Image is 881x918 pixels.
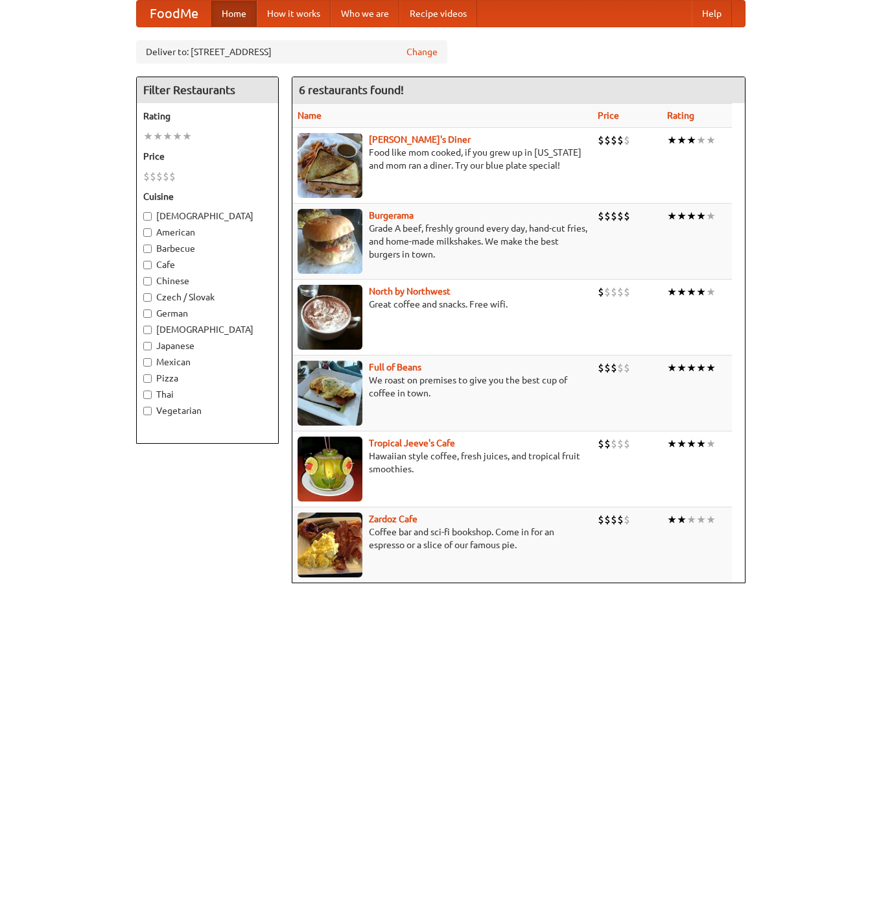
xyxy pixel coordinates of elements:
[153,129,163,143] li: ★
[143,245,152,253] input: Barbecue
[143,261,152,269] input: Cafe
[677,285,687,299] li: ★
[706,437,716,451] li: ★
[143,169,150,184] li: $
[211,1,257,27] a: Home
[617,209,624,223] li: $
[617,437,624,451] li: $
[143,339,272,352] label: Japanese
[143,356,272,368] label: Mexican
[617,361,624,375] li: $
[143,228,152,237] input: American
[143,226,272,239] label: American
[687,513,696,527] li: ★
[369,210,414,221] b: Burgerama
[617,285,624,299] li: $
[143,358,152,367] input: Mexican
[667,133,677,147] li: ★
[137,1,211,27] a: FoodMe
[298,374,587,400] p: We roast on premises to give you the best cup of coffee in town.
[143,326,152,334] input: [DEMOGRAPHIC_DATA]
[143,309,152,318] input: German
[169,169,176,184] li: $
[143,374,152,383] input: Pizza
[677,209,687,223] li: ★
[598,110,619,121] a: Price
[257,1,331,27] a: How it works
[624,361,630,375] li: $
[369,286,451,296] b: North by Northwest
[369,438,455,448] a: Tropical Jeeve's Cafe
[611,209,617,223] li: $
[696,285,706,299] li: ★
[299,84,404,96] ng-pluralize: 6 restaurants found!
[598,361,604,375] li: $
[369,362,421,372] b: Full of Beans
[598,513,604,527] li: $
[611,361,617,375] li: $
[677,513,687,527] li: ★
[617,133,624,147] li: $
[706,361,716,375] li: ★
[706,513,716,527] li: ★
[143,342,152,350] input: Japanese
[617,513,624,527] li: $
[298,361,362,426] img: beans.jpg
[687,361,696,375] li: ★
[143,307,272,320] label: German
[143,372,272,385] label: Pizza
[298,513,362,577] img: zardoz.jpg
[182,129,192,143] li: ★
[692,1,732,27] a: Help
[143,277,152,285] input: Chinese
[298,450,587,476] p: Hawaiian style coffee, fresh juices, and tropical fruit smoothies.
[298,133,362,198] img: sallys.jpg
[156,169,163,184] li: $
[696,133,706,147] li: ★
[369,134,471,145] a: [PERSON_NAME]'s Diner
[696,209,706,223] li: ★
[687,285,696,299] li: ★
[706,133,716,147] li: ★
[298,110,322,121] a: Name
[677,133,687,147] li: ★
[598,285,604,299] li: $
[143,242,272,255] label: Barbecue
[143,110,272,123] h5: Rating
[696,513,706,527] li: ★
[604,361,611,375] li: $
[624,133,630,147] li: $
[369,514,417,524] a: Zardoz Cafe
[706,209,716,223] li: ★
[604,437,611,451] li: $
[611,437,617,451] li: $
[298,285,362,350] img: north.jpg
[143,407,152,415] input: Vegetarian
[143,293,152,302] input: Czech / Slovak
[150,169,156,184] li: $
[687,133,696,147] li: ★
[624,513,630,527] li: $
[624,285,630,299] li: $
[298,525,587,551] p: Coffee bar and sci-fi bookshop. Come in for an espresso or a slice of our famous pie.
[624,437,630,451] li: $
[696,361,706,375] li: ★
[163,129,172,143] li: ★
[696,437,706,451] li: ★
[143,391,152,399] input: Thai
[598,437,604,451] li: $
[604,513,611,527] li: $
[143,323,272,336] label: [DEMOGRAPHIC_DATA]
[598,209,604,223] li: $
[604,133,611,147] li: $
[677,437,687,451] li: ★
[399,1,477,27] a: Recipe videos
[143,190,272,203] h5: Cuisine
[604,285,611,299] li: $
[611,285,617,299] li: $
[667,285,677,299] li: ★
[163,169,169,184] li: $
[143,129,153,143] li: ★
